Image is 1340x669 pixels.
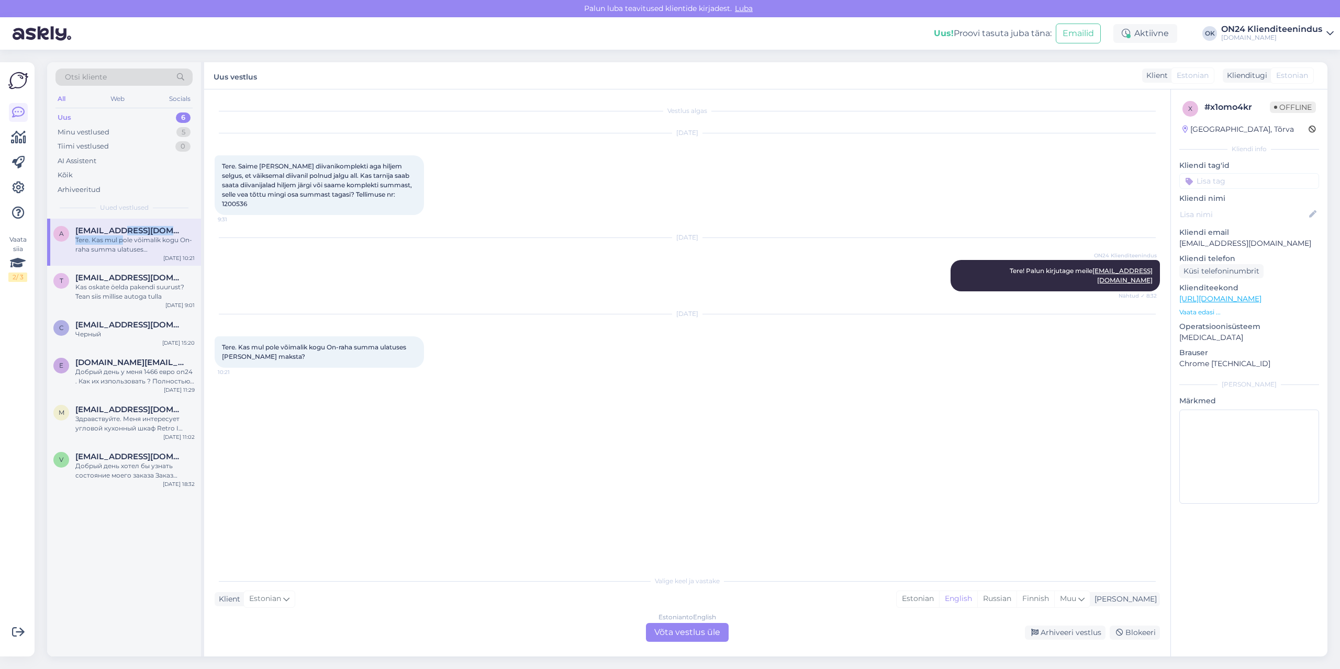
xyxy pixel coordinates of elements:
div: Finnish [1017,591,1054,607]
div: Minu vestlused [58,127,109,138]
span: Estonian [249,593,281,605]
div: 5 [176,127,191,138]
p: Klienditeekond [1179,282,1319,293]
div: Estonian to English [658,613,716,622]
p: Vaata edasi ... [1179,308,1319,317]
span: t [60,277,63,285]
div: [GEOGRAPHIC_DATA], Tõrva [1182,124,1294,135]
span: M [59,409,64,416]
input: Lisa tag [1179,173,1319,189]
div: Kõik [58,170,73,180]
p: Kliendi email [1179,227,1319,238]
div: Kliendi info [1179,144,1319,154]
div: OK [1202,26,1217,41]
div: AI Assistent [58,156,96,166]
span: x [1188,105,1192,112]
div: [DATE] [215,309,1160,319]
div: Küsi telefoninumbrit [1179,264,1264,278]
p: Märkmed [1179,395,1319,406]
div: English [939,591,977,607]
span: aidikas35@gmail.com [75,226,184,235]
input: Lisa nimi [1180,209,1307,220]
div: Klient [215,594,240,605]
div: Добрый день у меня 1466 евро on24 . Как их изпользовать ? Полностью оплатить товар могу? [75,367,195,386]
div: Proovi tasuta juba täna: [934,27,1052,40]
span: a [59,230,64,237]
span: Muu [1060,594,1076,603]
p: Operatsioonisüsteem [1179,321,1319,332]
span: Luba [732,4,756,13]
div: [DATE] 10:21 [163,254,195,262]
span: Nähtud ✓ 8:32 [1118,292,1157,300]
span: 9:31 [218,216,257,223]
div: 2 / 3 [8,273,27,282]
span: Otsi kliente [65,72,107,83]
span: Tere! Palun kirjutage meile [1010,267,1153,284]
a: ON24 Klienditeenindus[DOMAIN_NAME] [1221,25,1334,42]
div: [DATE] 9:01 [165,301,195,309]
span: 10:21 [218,368,257,376]
div: Blokeeri [1110,626,1160,640]
b: Uus! [934,28,954,38]
div: [DATE] [215,128,1160,138]
span: Estonian [1177,70,1209,81]
span: Uued vestlused [100,203,149,212]
span: toomas.raist@gmail.com [75,273,184,282]
label: Uus vestlus [214,69,257,83]
div: [DATE] 11:02 [163,433,195,441]
div: Võta vestlus üle [646,623,729,642]
div: Klienditugi [1223,70,1267,81]
a: [URL][DOMAIN_NAME] [1179,294,1261,303]
div: Tere. Kas mul pole võimalik kogu On-raha summa ulatuses [PERSON_NAME] maksta? [75,235,195,254]
div: Здравствуйте. Меня интересует угловой кухонный шкаф Retro I 218 см. Есть ли возможность заказа ин... [75,414,195,433]
div: ON24 Klienditeenindus [1221,25,1322,33]
span: Tere. Saime [PERSON_NAME] diivanikomplekti aga hiljem selgus, et väiksemal diivanil polnud jalgu ... [222,162,414,208]
span: Estonian [1276,70,1308,81]
div: Tiimi vestlused [58,141,109,152]
div: Uus [58,112,71,123]
div: Добрый день хотел бы узнать состояние моего заказа Заказ 1217140 заказ был оформлен 7.09 в емайле... [75,461,195,480]
div: Aktiivne [1113,24,1177,43]
div: All [55,92,68,106]
p: Brauser [1179,347,1319,358]
p: Kliendi nimi [1179,193,1319,204]
img: Askly Logo [8,71,28,90]
button: Emailid [1056,24,1101,43]
div: 0 [175,141,191,152]
a: [EMAIL_ADDRESS][DOMAIN_NAME] [1092,267,1153,284]
span: c [59,324,64,332]
div: Russian [977,591,1017,607]
span: e [59,361,63,369]
div: Vestlus algas [215,106,1160,116]
div: Socials [167,92,193,106]
div: Klient [1142,70,1168,81]
div: [PERSON_NAME] [1090,594,1157,605]
div: # x1omo4kr [1204,101,1270,114]
div: [DOMAIN_NAME] [1221,33,1322,42]
div: Web [108,92,127,106]
div: Arhiveeri vestlus [1025,626,1105,640]
span: e-mail.power.ru@mail.ru [75,358,184,367]
div: Arhiveeritud [58,185,100,195]
span: catandra@vk.com [75,320,184,330]
div: [DATE] [215,233,1160,242]
div: Черный [75,330,195,339]
span: Tere. Kas mul pole võimalik kogu On-raha summa ulatuses [PERSON_NAME] maksta? [222,343,408,360]
div: [DATE] 11:29 [164,386,195,394]
div: [DATE] 15:20 [162,339,195,347]
div: Estonian [897,591,939,607]
div: Kas oskate öelda pakendi suurust? Tean siis millise autoga tulla [75,282,195,301]
span: vagr555@gmail.com [75,452,184,461]
p: Kliendi telefon [1179,253,1319,264]
span: Offline [1270,101,1316,113]
p: Chrome [TECHNICAL_ID] [1179,358,1319,369]
div: [DATE] 18:32 [163,480,195,488]
div: Valige keel ja vastake [215,576,1160,586]
p: Kliendi tag'id [1179,160,1319,171]
p: [MEDICAL_DATA] [1179,332,1319,343]
div: Vaata siia [8,235,27,282]
span: v [59,456,63,463]
div: 6 [176,112,191,123]
div: [PERSON_NAME] [1179,380,1319,389]
p: [EMAIL_ADDRESS][DOMAIN_NAME] [1179,238,1319,249]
